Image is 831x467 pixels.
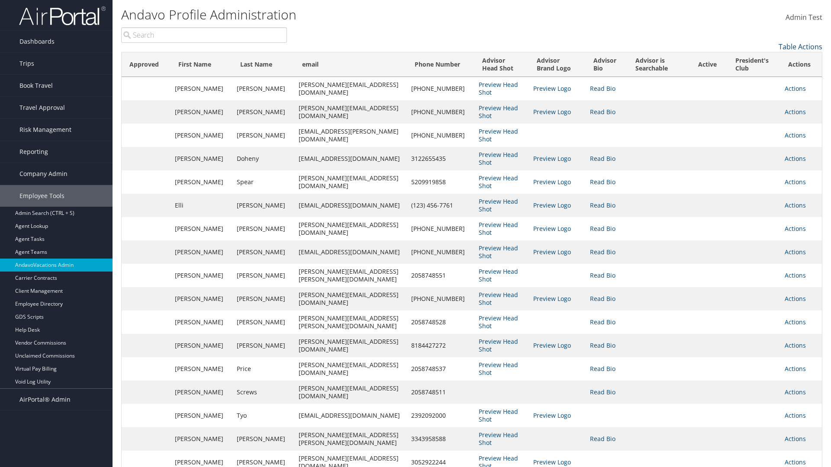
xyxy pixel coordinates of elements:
td: [PERSON_NAME][EMAIL_ADDRESS][DOMAIN_NAME] [294,357,406,381]
th: Phone Number: activate to sort column ascending [407,52,474,77]
a: Actions [785,271,806,279]
td: 5209919858 [407,170,474,194]
a: Read Bio [590,271,615,279]
td: Screws [232,381,294,404]
td: [PERSON_NAME][EMAIL_ADDRESS][DOMAIN_NAME] [294,287,406,310]
a: Read Bio [590,435,615,443]
td: [PERSON_NAME] [232,240,294,264]
td: [PERSON_NAME] [232,427,294,451]
td: 2058748551 [407,264,474,287]
a: Actions [785,388,806,396]
a: Preview Logo [533,178,571,186]
td: [PERSON_NAME] [171,264,232,287]
th: Advisor Head Shot: activate to sort column ascending [474,52,529,77]
a: Actions [785,411,806,419]
td: [EMAIL_ADDRESS][PERSON_NAME][DOMAIN_NAME] [294,124,406,147]
a: Read Bio [590,388,615,396]
td: [PERSON_NAME] [232,334,294,357]
td: [PHONE_NUMBER] [407,124,474,147]
th: Advisor is Searchable: activate to sort column ascending [628,52,690,77]
td: [PERSON_NAME] [171,124,232,147]
td: [PERSON_NAME][EMAIL_ADDRESS][DOMAIN_NAME] [294,170,406,194]
th: Advisor Brand Logo: activate to sort column ascending [529,52,586,77]
td: [PHONE_NUMBER] [407,77,474,100]
a: Admin Test [786,4,822,31]
a: Preview Logo [533,108,571,116]
th: Actions [780,52,822,77]
a: Read Bio [590,318,615,326]
td: [PERSON_NAME][EMAIL_ADDRESS][PERSON_NAME][DOMAIN_NAME] [294,264,406,287]
a: Read Bio [590,84,615,93]
a: Read Bio [590,154,615,163]
td: [PERSON_NAME] [232,194,294,217]
a: Preview Head Shot [479,291,518,307]
a: Preview Logo [533,224,571,233]
a: Actions [785,365,806,373]
td: [PERSON_NAME] [171,100,232,124]
td: [PERSON_NAME] [232,287,294,310]
span: Book Travel [19,75,53,96]
td: [PHONE_NUMBER] [407,240,474,264]
a: Preview Head Shot [479,244,518,260]
td: [PERSON_NAME] [232,310,294,334]
td: 8184427272 [407,334,474,357]
a: Preview Head Shot [479,127,518,143]
a: Preview Head Shot [479,337,518,353]
a: Preview Head Shot [479,361,518,377]
td: [PERSON_NAME] [171,217,232,240]
a: Preview Logo [533,201,571,209]
td: [PERSON_NAME] [232,217,294,240]
a: Actions [785,458,806,466]
td: Spear [232,170,294,194]
td: [PERSON_NAME] [171,147,232,170]
td: (123) 456-7761 [407,194,474,217]
a: Actions [785,294,806,303]
span: AirPortal® Admin [19,389,71,410]
td: [PHONE_NUMBER] [407,217,474,240]
td: [PERSON_NAME] [232,124,294,147]
td: [PERSON_NAME] [171,240,232,264]
a: Read Bio [590,108,615,116]
span: Admin Test [786,13,822,22]
a: Actions [785,341,806,349]
td: [PERSON_NAME][EMAIL_ADDRESS][DOMAIN_NAME] [294,381,406,404]
td: [PERSON_NAME] [232,100,294,124]
a: Read Bio [590,365,615,373]
td: [EMAIL_ADDRESS][DOMAIN_NAME] [294,240,406,264]
span: Employee Tools [19,185,64,207]
th: Last Name: activate to sort column ascending [232,52,294,77]
a: Preview Logo [533,411,571,419]
td: [PERSON_NAME] [171,77,232,100]
td: [PERSON_NAME][EMAIL_ADDRESS][PERSON_NAME][DOMAIN_NAME] [294,427,406,451]
td: [PERSON_NAME][EMAIL_ADDRESS][PERSON_NAME][DOMAIN_NAME] [294,310,406,334]
span: Company Admin [19,163,68,185]
a: Actions [785,435,806,443]
a: Preview Head Shot [479,80,518,96]
a: Preview Logo [533,84,571,93]
h1: Andavo Profile Administration [121,6,589,24]
td: [EMAIL_ADDRESS][DOMAIN_NAME] [294,147,406,170]
a: Preview Head Shot [479,150,518,166]
a: Actions [785,201,806,209]
a: Actions [785,178,806,186]
a: Preview Head Shot [479,197,518,213]
a: Read Bio [590,341,615,349]
a: Actions [785,108,806,116]
a: Read Bio [590,294,615,303]
td: 2058748511 [407,381,474,404]
a: Preview Logo [533,341,571,349]
td: Price [232,357,294,381]
td: [PHONE_NUMBER] [407,287,474,310]
span: Travel Approval [19,97,65,118]
td: [PERSON_NAME] [232,264,294,287]
a: Preview Head Shot [479,104,518,120]
a: Preview Head Shot [479,221,518,237]
span: Dashboards [19,31,55,52]
a: Preview Logo [533,154,571,163]
a: Preview Logo [533,248,571,256]
td: [PERSON_NAME] [232,77,294,100]
td: 2058748537 [407,357,474,381]
td: [PERSON_NAME] [171,357,232,381]
td: [PHONE_NUMBER] [407,100,474,124]
a: Preview Logo [533,458,571,466]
